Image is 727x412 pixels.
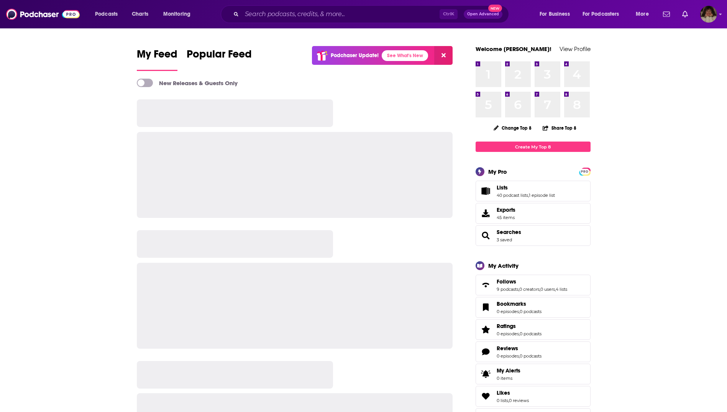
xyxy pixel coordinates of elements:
div: Search podcasts, credits, & more... [228,5,516,23]
span: Charts [132,9,148,20]
a: See What's New [382,50,428,61]
p: Podchaser Update! [331,52,379,59]
span: Bookmarks [497,300,526,307]
span: Likes [497,389,510,396]
a: PRO [580,168,589,174]
a: Welcome [PERSON_NAME]! [476,45,551,53]
a: Show notifications dropdown [660,8,673,21]
button: open menu [158,8,200,20]
button: Show profile menu [700,6,717,23]
button: open menu [578,8,630,20]
span: My Alerts [497,367,520,374]
a: Reviews [497,345,542,352]
a: Popular Feed [187,48,252,71]
a: 0 podcasts [520,309,542,314]
span: More [636,9,649,20]
span: 45 items [497,215,515,220]
a: New Releases & Guests Only [137,79,238,87]
img: User Profile [700,6,717,23]
span: Follows [476,275,591,295]
span: Searches [476,225,591,246]
a: My Feed [137,48,177,71]
button: open menu [90,8,128,20]
a: 4 lists [556,287,567,292]
span: My Feed [137,48,177,65]
span: , [519,309,520,314]
a: 0 lists [497,398,508,403]
a: 0 reviews [509,398,529,403]
span: New [488,5,502,12]
a: Bookmarks [478,302,494,313]
span: Exports [478,208,494,219]
a: 1 episode list [529,193,555,198]
a: 40 podcast lists [497,193,528,198]
a: 0 users [540,287,555,292]
a: Charts [127,8,153,20]
a: Follows [478,280,494,290]
span: Ratings [497,323,516,330]
button: open menu [630,8,658,20]
span: Lists [497,184,508,191]
a: Likes [478,391,494,402]
button: Share Top 8 [542,120,577,135]
span: Podcasts [95,9,118,20]
span: Reviews [476,341,591,362]
span: , [540,287,540,292]
span: Bookmarks [476,297,591,318]
a: Create My Top 8 [476,142,591,152]
a: Ratings [497,323,542,330]
a: 0 podcasts [520,353,542,359]
span: , [519,331,520,336]
a: Ratings [478,324,494,335]
span: Logged in as angelport [700,6,717,23]
span: Popular Feed [187,48,252,65]
span: Reviews [497,345,518,352]
a: Follows [497,278,567,285]
a: Reviews [478,346,494,357]
span: Likes [476,386,591,407]
a: Searches [478,230,494,241]
a: My Alerts [476,364,591,384]
span: For Podcasters [583,9,619,20]
a: Show notifications dropdown [679,8,691,21]
a: 0 episodes [497,353,519,359]
span: Ctrl K [440,9,458,19]
span: Lists [476,181,591,201]
button: Change Top 8 [489,123,537,133]
span: Monitoring [163,9,190,20]
a: Exports [476,203,591,224]
a: 0 episodes [497,331,519,336]
a: 0 creators [519,287,540,292]
a: 0 episodes [497,309,519,314]
div: My Pro [488,168,507,175]
input: Search podcasts, credits, & more... [242,8,440,20]
a: 9 podcasts [497,287,519,292]
a: Lists [497,184,555,191]
span: Open Advanced [467,12,499,16]
button: open menu [534,8,579,20]
span: Exports [497,206,515,213]
a: 3 saved [497,237,512,242]
span: My Alerts [478,369,494,379]
a: Lists [478,186,494,196]
span: 0 items [497,376,520,381]
a: Bookmarks [497,300,542,307]
span: , [528,193,529,198]
a: Searches [497,229,521,236]
span: For Business [540,9,570,20]
span: , [508,398,509,403]
span: , [519,353,520,359]
a: Likes [497,389,529,396]
a: 0 podcasts [520,331,542,336]
button: Open AdvancedNew [464,10,502,19]
img: Podchaser - Follow, Share and Rate Podcasts [6,7,80,21]
div: My Activity [488,262,519,269]
span: , [555,287,556,292]
span: PRO [580,169,589,175]
span: Ratings [476,319,591,340]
